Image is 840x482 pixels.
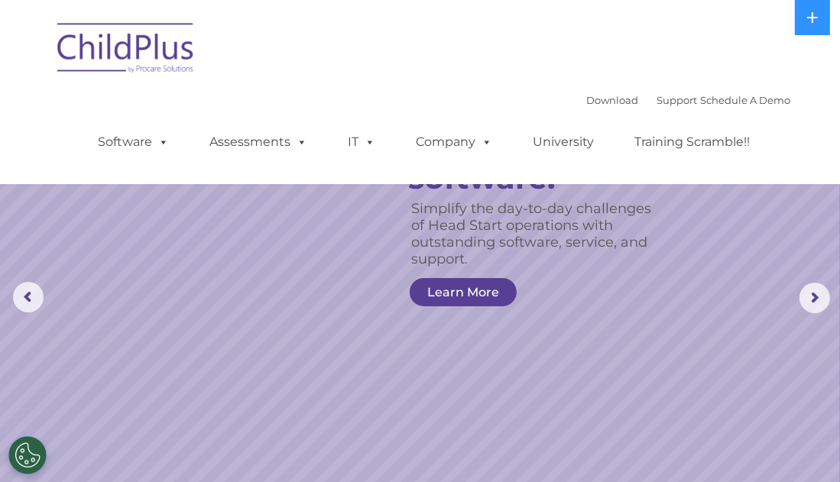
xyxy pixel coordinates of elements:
a: Support [657,94,698,106]
rs-layer: The ORIGINAL Head Start software. [408,98,670,194]
font: | [587,94,791,106]
img: ChildPlus by Procare Solutions [50,12,203,89]
a: Training Scramble!! [620,127,766,157]
a: Schedule A Demo [701,94,791,106]
button: Cookies Settings [8,436,47,474]
a: Download [587,94,639,106]
a: Learn More [410,278,517,306]
a: Assessments [195,127,323,157]
a: IT [333,127,391,157]
rs-layer: Simplify the day-to-day challenges of Head Start operations with outstanding software, service, a... [411,200,657,267]
a: Software [83,127,185,157]
a: Company [401,127,508,157]
a: University [518,127,610,157]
